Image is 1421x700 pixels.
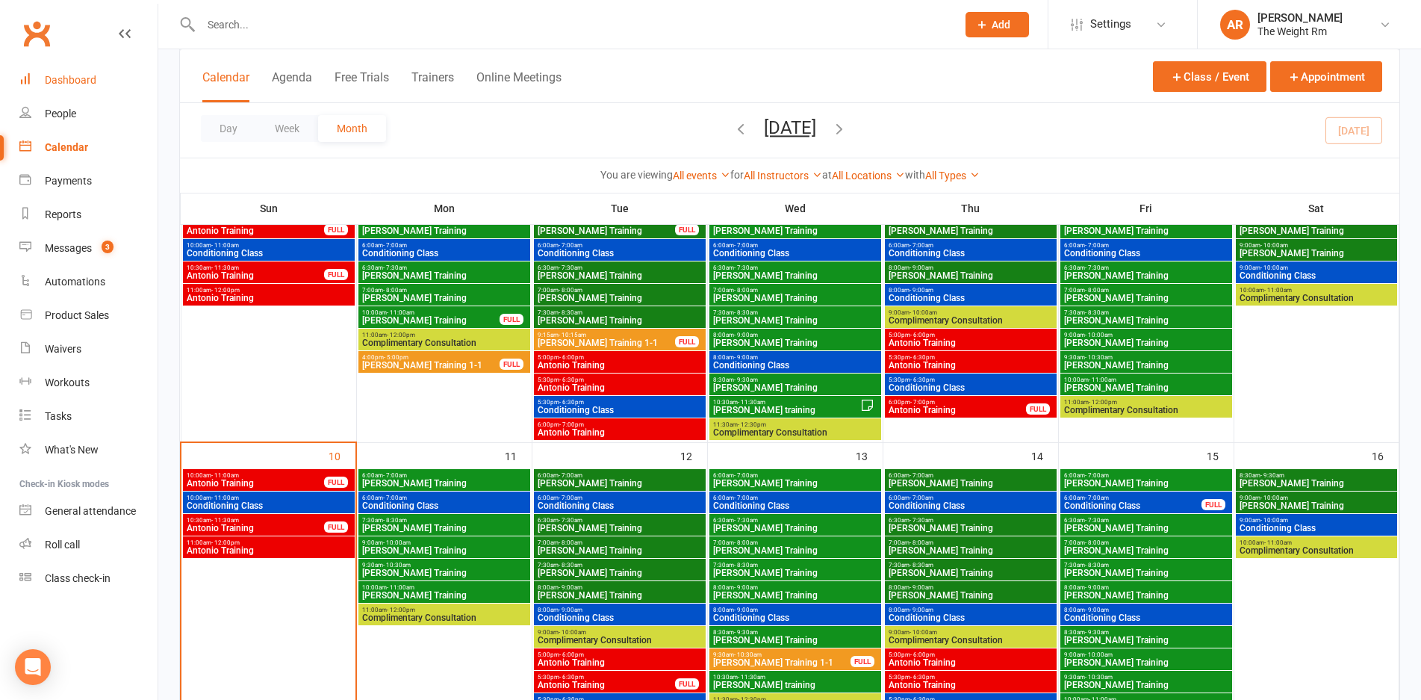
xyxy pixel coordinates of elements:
span: Antonio Training [888,338,1054,347]
span: 9:00am [361,539,527,546]
span: Conditioning Class [888,383,1054,392]
span: - 7:30am [383,264,407,271]
span: 6:00am [1063,495,1202,501]
span: 6:00am [712,495,878,501]
span: - 9:30am [734,377,758,383]
div: The Weight Rm [1257,25,1343,38]
span: 10:00am [361,309,500,316]
span: [PERSON_NAME] Training [1063,226,1229,235]
span: 9:00am [1239,495,1395,501]
span: - 8:00am [383,287,407,294]
span: - 8:00am [1085,287,1109,294]
span: [PERSON_NAME] Training [537,294,703,303]
span: - 7:00am [383,495,407,501]
span: - 5:00pm [384,354,408,361]
span: - 11:30am [211,264,239,271]
span: 6:30am [712,517,878,524]
span: 9:30am [1063,354,1229,361]
div: FULL [324,224,348,235]
a: Messages 3 [19,232,158,265]
span: Antonio Training [186,294,352,303]
span: [PERSON_NAME] Training [712,479,878,488]
span: 6:30am [361,264,527,271]
a: All events [673,170,730,182]
div: FULL [324,269,348,280]
span: Add [992,19,1010,31]
span: - 7:00am [1085,242,1109,249]
span: - 7:00am [734,495,758,501]
div: FULL [675,336,699,347]
span: [PERSON_NAME] Training [1239,226,1395,235]
span: [PERSON_NAME] Training [537,479,703,488]
span: [PERSON_NAME] Training [537,271,703,280]
a: Automations [19,265,158,299]
span: Antonio Training [186,271,325,280]
span: 11:00am [186,539,352,546]
span: Complimentary Consultation [361,338,527,347]
th: Sat [1234,193,1399,224]
span: - 7:00am [909,472,933,479]
span: 6:00am [537,472,703,479]
span: - 6:00pm [910,332,935,338]
span: Conditioning Class [888,501,1054,510]
span: [PERSON_NAME] Training [888,226,1054,235]
span: - 6:30pm [559,377,584,383]
span: Conditioning Class [1239,271,1395,280]
div: People [45,108,76,120]
span: [PERSON_NAME] Training [712,316,878,325]
span: - 7:00am [734,242,758,249]
span: - 8:00am [559,539,582,546]
span: 8:30am [1239,472,1395,479]
th: Wed [707,193,883,224]
a: Roll call [19,528,158,562]
span: [PERSON_NAME] Training 1-1 [537,338,676,347]
span: 9:00am [1239,242,1395,249]
span: [PERSON_NAME] Training [1063,524,1229,533]
span: [PERSON_NAME] Training [712,226,878,235]
span: - 7:00pm [559,421,584,428]
div: Waivers [45,343,81,355]
span: [PERSON_NAME] Training [1239,501,1395,510]
button: Agenda [272,70,312,102]
button: Calendar [202,70,249,102]
div: Calendar [45,141,88,153]
span: - 9:00am [734,354,758,361]
span: - 10:00am [1260,495,1288,501]
div: Workouts [45,377,90,388]
span: Complimentary Consultation [1239,294,1395,303]
span: - 11:00am [387,309,414,316]
div: 14 [1031,443,1058,468]
div: 10 [329,443,355,468]
span: Conditioning Class [1239,524,1395,533]
div: 12 [680,443,707,468]
button: Add [966,12,1029,37]
span: 5:30pm [888,354,1054,361]
span: [PERSON_NAME] Training [361,294,527,303]
span: - 12:00pm [387,332,415,338]
span: - 11:00am [1089,377,1116,383]
span: 7:00am [1063,287,1229,294]
span: - 7:30am [559,517,582,524]
span: Conditioning Class [712,361,878,370]
span: - 8:30am [559,309,582,316]
span: 4:00pm [361,354,500,361]
button: Week [256,115,318,142]
span: 10:30am [186,517,325,524]
a: Class kiosk mode [19,562,158,595]
a: Payments [19,164,158,198]
span: 10:00am [1063,377,1229,383]
span: 9:00am [1239,517,1395,524]
span: 10:30am [186,264,325,271]
span: - 10:00am [909,309,937,316]
span: - 7:00am [383,472,407,479]
span: - 11:00am [211,495,239,501]
span: 6:00pm [537,421,703,428]
span: [PERSON_NAME] Training [1063,338,1229,347]
strong: with [905,169,925,181]
th: Fri [1058,193,1234,224]
a: Tasks [19,400,158,433]
span: 9:15am [537,332,676,338]
a: People [19,97,158,131]
a: All Types [925,170,980,182]
span: 6:00am [1063,472,1229,479]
